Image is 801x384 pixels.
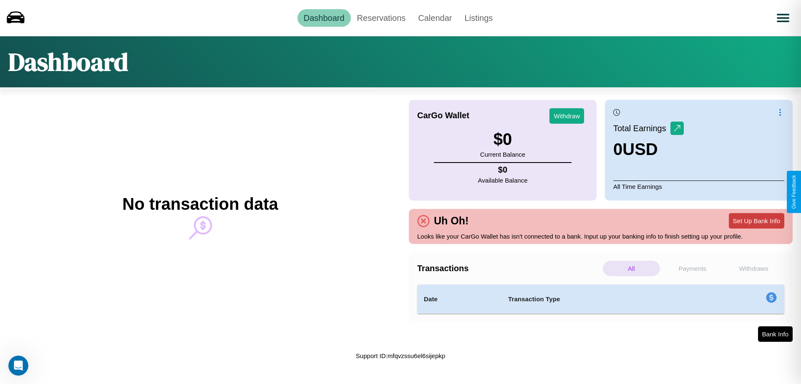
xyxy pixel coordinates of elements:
[417,285,784,314] table: simple table
[480,130,525,149] h3: $ 0
[549,108,584,124] button: Withdraw
[729,213,784,229] button: Set Up Bank Info
[8,45,128,79] h1: Dashboard
[351,9,412,27] a: Reservations
[297,9,351,27] a: Dashboard
[613,181,784,192] p: All Time Earnings
[417,111,469,120] h4: CarGo Wallet
[613,140,684,159] h3: 0 USD
[417,231,784,242] p: Looks like your CarGo Wallet has isn't connected to a bank. Input up your banking info to finish ...
[771,6,795,30] button: Open menu
[430,215,473,227] h4: Uh Oh!
[480,149,525,160] p: Current Balance
[508,294,698,304] h4: Transaction Type
[478,165,528,175] h4: $ 0
[412,9,458,27] a: Calendar
[122,195,278,214] h2: No transaction data
[8,356,28,376] iframe: Intercom live chat
[758,326,793,342] button: Bank Info
[424,294,495,304] h4: Date
[613,121,670,136] p: Total Earnings
[458,9,499,27] a: Listings
[725,261,782,276] p: Withdraws
[356,350,445,361] p: Support ID: mfqvzssu6el6sijepkp
[603,261,660,276] p: All
[417,264,601,273] h4: Transactions
[791,175,797,209] div: Give Feedback
[664,261,721,276] p: Payments
[478,175,528,186] p: Available Balance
